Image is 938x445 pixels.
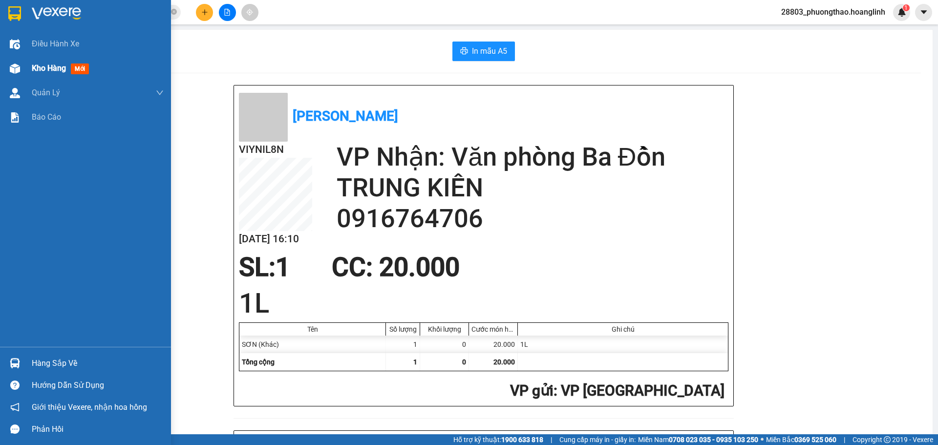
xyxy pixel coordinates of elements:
div: Khối lượng [423,325,466,333]
div: CC : 20.000 [326,253,466,282]
span: 1 [904,4,908,11]
div: Hướng dẫn sử dụng [32,378,164,393]
button: file-add [219,4,236,21]
span: Kho hàng [32,64,66,73]
div: Hàng sắp về [32,356,164,371]
span: ⚪️ [761,438,764,442]
h2: VIYNIL8N [239,142,312,158]
h2: TRUNG KIÊN [337,172,728,203]
span: 1 [413,358,417,366]
div: Tên [242,325,383,333]
span: mới [71,64,89,74]
img: warehouse-icon [10,39,20,49]
span: VP gửi [510,382,554,399]
span: | [551,434,552,445]
strong: 1900 633 818 [501,436,543,444]
div: Ghi chú [520,325,725,333]
img: warehouse-icon [10,64,20,74]
button: aim [241,4,258,21]
div: 1 [386,336,420,353]
span: 0 [462,358,466,366]
span: plus [201,9,208,16]
div: Số lượng [388,325,417,333]
button: caret-down [915,4,932,21]
div: 1L [518,336,728,353]
span: Tổng cộng [242,358,275,366]
span: Giới thiệu Vexere, nhận hoa hồng [32,401,147,413]
span: Quản Lý [32,86,60,99]
div: Phản hồi [32,422,164,437]
h2: 0916764706 [337,203,728,234]
span: close-circle [171,8,177,17]
span: 28803_phuongthao.hoanglinh [773,6,893,18]
b: [PERSON_NAME] [293,108,398,124]
button: printerIn mẫu A5 [452,42,515,61]
h2: : VP [GEOGRAPHIC_DATA] [239,381,725,401]
h2: [DATE] 16:10 [239,231,312,247]
span: notification [10,403,20,412]
span: Miền Nam [638,434,758,445]
span: aim [246,9,253,16]
span: close-circle [171,9,177,15]
span: caret-down [919,8,928,17]
span: question-circle [10,381,20,390]
span: message [10,424,20,434]
h1: 1L [239,284,728,322]
div: 20.000 [469,336,518,353]
span: Báo cáo [32,111,61,123]
span: down [156,89,164,97]
span: | [844,434,845,445]
span: SL: [239,252,276,282]
img: logo-vxr [8,6,21,21]
span: copyright [884,436,891,443]
span: 1 [276,252,290,282]
span: Hỗ trợ kỹ thuật: [453,434,543,445]
span: Miền Bắc [766,434,836,445]
img: solution-icon [10,112,20,123]
span: Điều hành xe [32,38,79,50]
div: SƠN (Khác) [239,336,386,353]
span: file-add [224,9,231,16]
div: Cước món hàng [471,325,515,333]
img: warehouse-icon [10,358,20,368]
img: warehouse-icon [10,88,20,98]
div: 0 [420,336,469,353]
span: 20.000 [493,358,515,366]
sup: 1 [903,4,910,11]
strong: 0369 525 060 [794,436,836,444]
button: plus [196,4,213,21]
h2: VP Nhận: Văn phòng Ba Đồn [337,142,728,172]
img: icon-new-feature [897,8,906,17]
span: Cung cấp máy in - giấy in: [559,434,636,445]
span: printer [460,47,468,56]
span: In mẫu A5 [472,45,507,57]
strong: 0708 023 035 - 0935 103 250 [669,436,758,444]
